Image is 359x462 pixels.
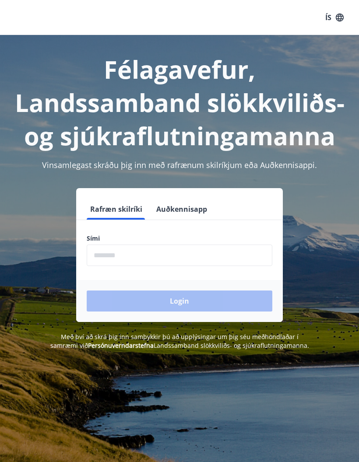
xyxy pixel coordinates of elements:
[153,199,211,220] button: Auðkennisapp
[88,341,154,350] a: Persónuverndarstefna
[87,199,146,220] button: Rafræn skilríki
[11,52,348,152] h1: Félagavefur, Landssamband slökkviliðs- og sjúkraflutningamanna
[42,160,317,170] span: Vinsamlegast skráðu þig inn með rafrænum skilríkjum eða Auðkennisappi.
[87,234,272,243] label: Sími
[50,332,309,350] span: Með því að skrá þig inn samþykkir þú að upplýsingar um þig séu meðhöndlaðar í samræmi við Landssa...
[320,10,348,25] button: ÍS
